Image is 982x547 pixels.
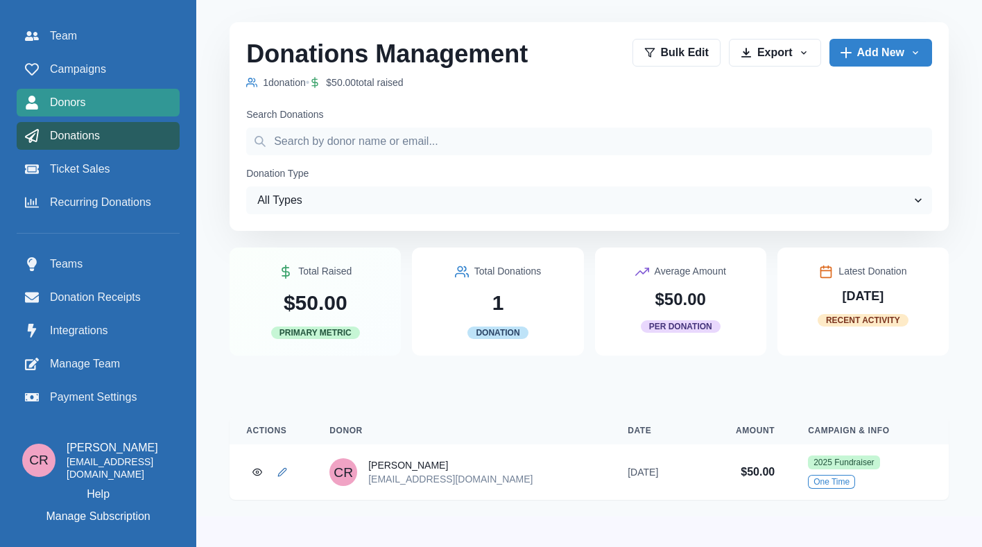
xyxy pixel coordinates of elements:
[50,128,100,144] span: Donations
[246,107,924,122] label: Search Donations
[829,39,932,67] button: Add New
[50,356,120,372] span: Manage Team
[17,189,180,216] a: Recurring Donations
[17,383,180,411] a: Payment Settings
[808,475,855,489] span: One Time
[655,264,726,279] p: Average Amount
[808,455,879,469] a: 2025 Fundraiser
[50,194,151,211] span: Recurring Donations
[230,417,313,444] th: Actions
[271,461,293,483] a: Edit Donation
[334,466,353,479] div: Connor Reaumond
[50,28,77,44] span: Team
[368,458,533,472] p: [PERSON_NAME]
[67,440,174,456] p: [PERSON_NAME]
[29,453,49,467] div: Connor Reaumond
[298,264,352,279] p: Total Raised
[17,55,180,83] a: Campaigns
[17,317,180,345] a: Integrations
[628,465,691,479] p: [DATE]
[843,287,884,306] p: [DATE]
[17,89,180,116] a: Donors
[246,461,268,483] a: View Donation
[725,465,775,479] p: $50.00
[17,250,180,278] a: Teams
[50,256,83,272] span: Teams
[729,39,821,67] button: Export
[655,287,705,312] p: $50.00
[838,264,906,279] p: Latest Donation
[50,389,137,406] span: Payment Settings
[17,155,180,183] a: Ticket Sales
[46,508,150,525] p: Manage Subscription
[474,264,542,279] p: Total Donations
[271,327,360,339] span: Primary Metric
[50,322,108,339] span: Integrations
[313,417,611,444] th: Donor
[791,417,949,444] th: Campaign & Info
[50,61,106,78] span: Campaigns
[50,161,110,177] span: Ticket Sales
[329,458,594,486] a: Connor Reaumond[PERSON_NAME][EMAIL_ADDRESS][DOMAIN_NAME]
[632,39,721,67] button: Bulk Edit
[67,456,174,480] p: [EMAIL_ADDRESS][DOMAIN_NAME]
[246,39,528,69] h2: Donations Management
[87,486,110,503] a: Help
[284,287,347,318] p: $50.00
[246,166,924,181] label: Donation Type
[17,284,180,311] a: Donation Receipts
[467,327,528,339] span: Donation
[641,320,721,333] span: Per Donation
[17,122,180,150] a: Donations
[246,128,932,155] input: Search by donor name or email...
[263,76,306,90] p: 1 donation
[368,472,533,486] p: [EMAIL_ADDRESS][DOMAIN_NAME]
[50,289,141,306] span: Donation Receipts
[492,287,504,318] p: 1
[818,314,908,327] span: Recent Activity
[17,22,180,50] a: Team
[708,417,791,444] th: Amount
[611,417,708,444] th: Date
[326,76,403,90] p: $50.00 total raised
[306,74,310,91] p: •
[50,94,86,111] span: Donors
[17,350,180,378] a: Manage Team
